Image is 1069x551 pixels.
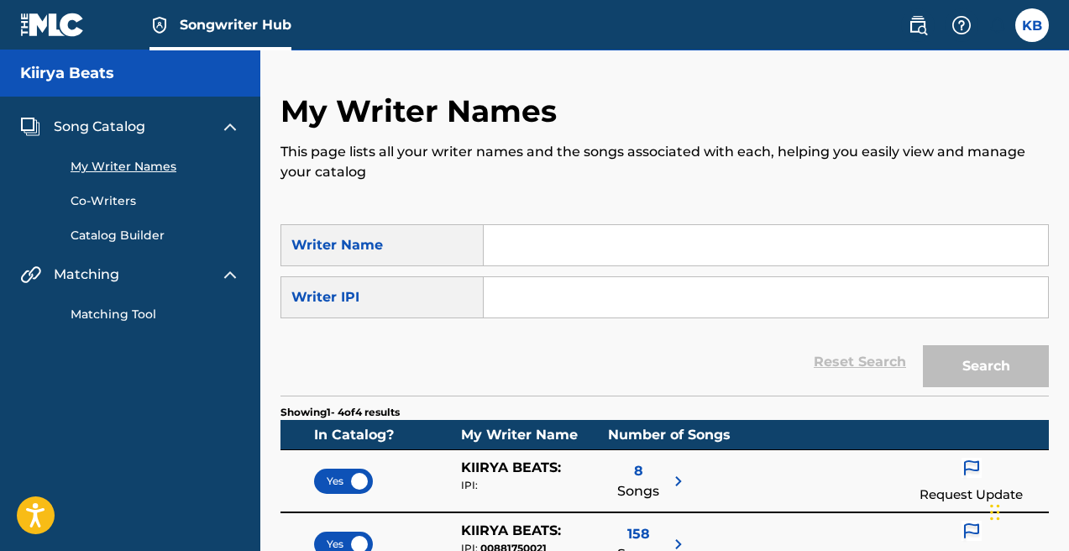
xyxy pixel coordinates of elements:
[461,459,561,475] span: KIIRYA BEATS :
[461,425,608,445] div: My Writer Name
[461,522,561,538] span: KIIRYA BEATS :
[71,192,240,210] a: Co-Writers
[280,142,1049,182] p: This page lists all your writer names and the songs associated with each, helping you easily view...
[990,487,1000,538] div: Drag
[951,15,972,35] img: help
[945,8,978,42] div: Help
[988,17,1005,34] div: Notifications
[20,265,41,285] img: Matching
[280,224,1049,396] form: Search Form
[1022,332,1069,467] iframe: Resource Center
[280,92,565,130] h2: My Writer Names
[608,425,689,445] div: Number of Songs
[20,117,145,137] a: Song CatalogSong Catalog
[962,521,982,543] img: flag icon
[280,405,400,420] p: Showing 1 - 4 of 4 results
[634,461,643,481] span: 8
[220,265,240,285] img: expand
[962,458,982,480] img: flag icon
[668,471,689,491] img: right chevron icon
[20,64,114,83] h5: Kiirya Beats
[985,470,1069,551] iframe: Chat Widget
[180,15,291,34] span: Songwriter Hub
[54,117,145,137] span: Song Catalog
[920,485,1023,505] p: Request Update
[908,15,928,35] img: search
[617,481,659,501] span: Songs
[327,474,360,489] span: Yes
[314,425,461,445] div: In Catalog?
[20,13,85,37] img: MLC Logo
[149,15,170,35] img: Top Rightsholder
[20,117,40,137] img: Song Catalog
[71,158,240,176] a: My Writer Names
[461,479,478,491] span: IPI:
[1015,8,1049,42] div: User Menu
[71,227,240,244] a: Catalog Builder
[71,306,240,323] a: Matching Tool
[901,8,935,42] a: Public Search
[627,524,650,544] span: 158
[54,265,119,285] span: Matching
[220,117,240,137] img: expand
